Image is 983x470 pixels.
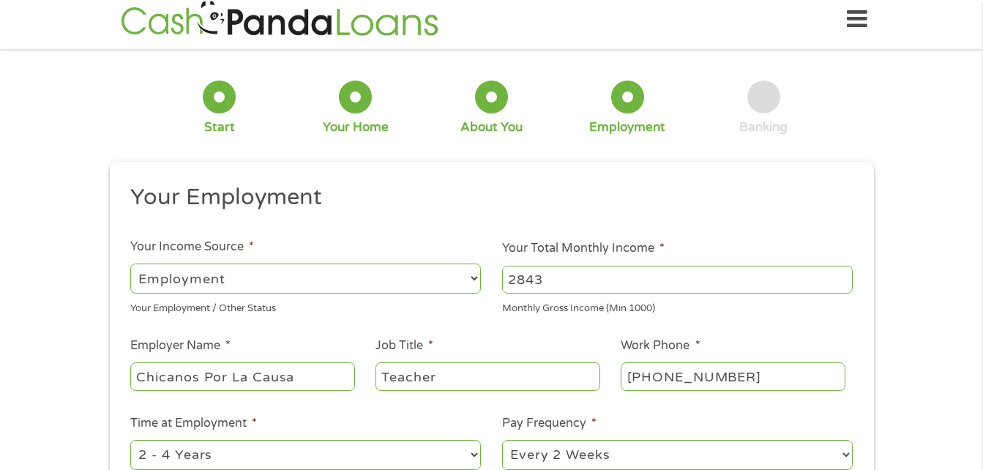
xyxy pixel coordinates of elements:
div: Employment [589,119,665,135]
label: Work Phone [621,338,700,354]
div: About You [460,119,523,135]
label: Employer Name [130,338,231,354]
label: Job Title [375,338,433,354]
label: Time at Employment [130,416,257,431]
h2: Your Employment [130,183,842,212]
label: Your Total Monthly Income [502,241,665,256]
label: Your Income Source [130,239,254,255]
div: Start [204,119,235,135]
div: Your Home [323,119,389,135]
div: Your Employment / Other Status [130,296,481,316]
input: Cashier [375,362,599,390]
input: (231) 754-4010 [621,362,845,390]
div: Banking [739,119,788,135]
div: Monthly Gross Income (Min 1000) [502,296,853,316]
input: 1800 [502,266,853,294]
input: Walmart [130,362,354,390]
label: Pay Frequency [502,416,597,431]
